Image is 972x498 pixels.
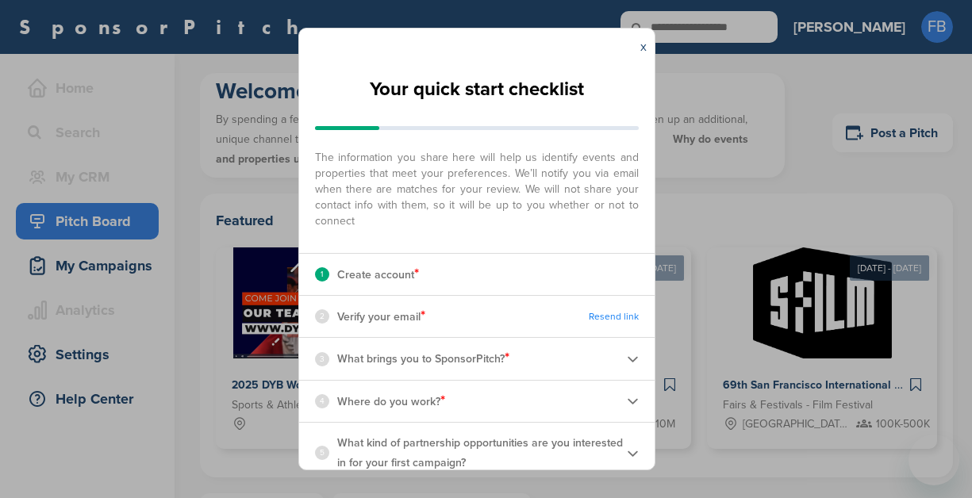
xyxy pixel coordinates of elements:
[370,72,584,107] h2: Your quick start checklist
[337,433,627,473] p: What kind of partnership opportunities are you interested in for your first campaign?
[337,306,425,327] p: Verify your email
[315,142,639,229] span: The information you share here will help us identify events and properties that meet your prefere...
[627,353,639,365] img: Checklist arrow 2
[627,395,639,407] img: Checklist arrow 2
[315,267,329,282] div: 1
[315,446,329,460] div: 5
[315,394,329,408] div: 4
[909,435,959,485] iframe: Button to launch messaging window
[627,447,639,459] img: Checklist arrow 2
[337,348,509,369] p: What brings you to SponsorPitch?
[589,311,639,323] a: Resend link
[315,352,329,366] div: 3
[640,39,647,55] a: x
[315,309,329,324] div: 2
[337,264,419,285] p: Create account
[337,391,445,412] p: Where do you work?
